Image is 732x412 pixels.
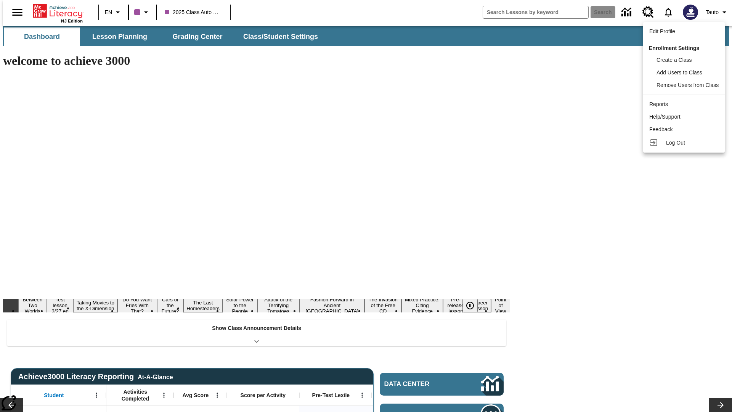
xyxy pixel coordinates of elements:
[649,114,681,120] span: Help/Support
[3,6,111,13] body: Maximum 600 characters Press Escape to exit toolbar Press Alt + F10 to reach toolbar
[657,69,702,76] span: Add Users to Class
[649,126,673,132] span: Feedback
[649,101,668,107] span: Reports
[649,45,699,51] span: Enrollment Settings
[657,57,692,63] span: Create a Class
[666,140,685,146] span: Log Out
[657,82,719,88] span: Remove Users from Class
[649,28,675,34] span: Edit Profile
